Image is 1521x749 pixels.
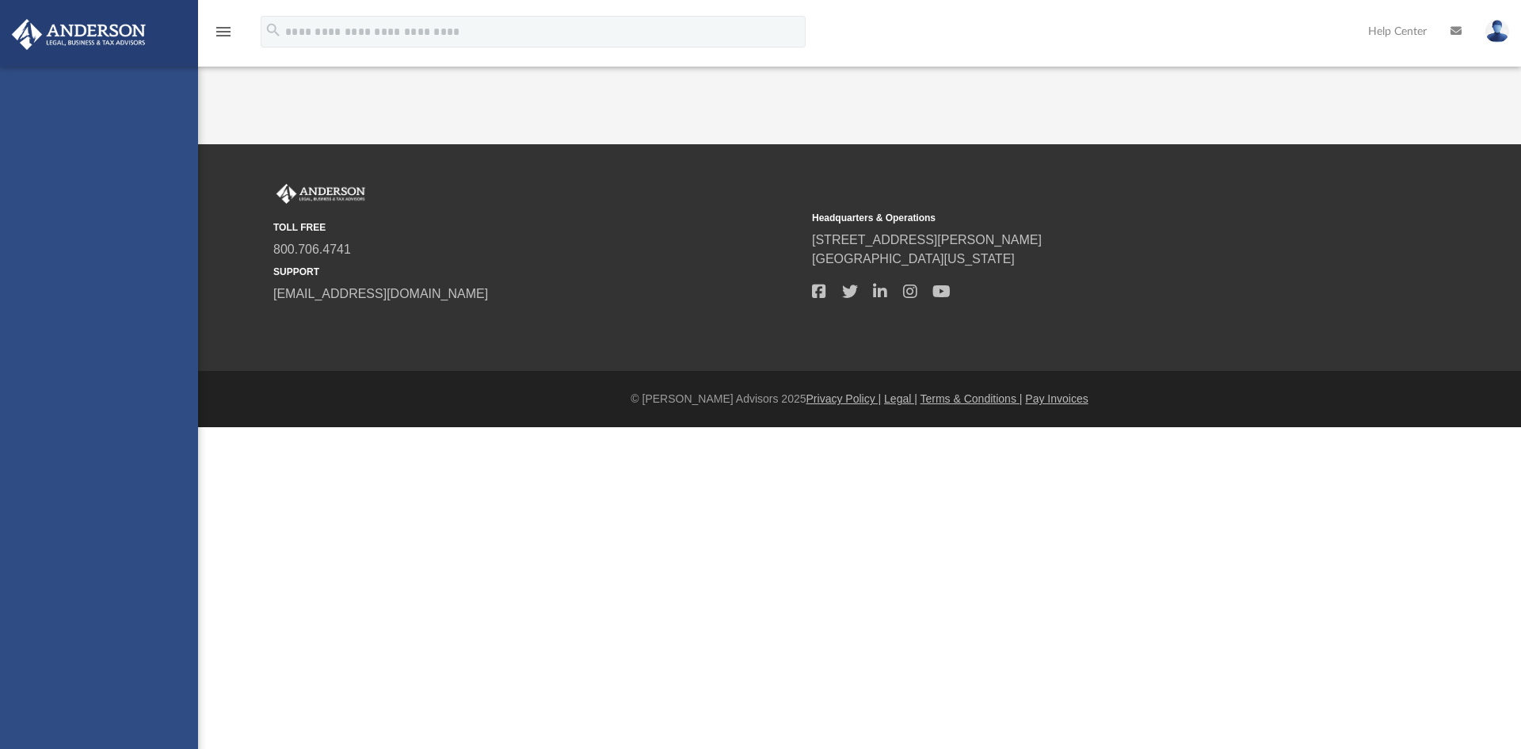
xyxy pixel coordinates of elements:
small: SUPPORT [273,265,801,279]
img: Anderson Advisors Platinum Portal [273,184,368,204]
i: menu [214,22,233,41]
img: Anderson Advisors Platinum Portal [7,19,151,50]
small: Headquarters & Operations [812,211,1340,225]
a: menu [214,30,233,41]
img: User Pic [1485,20,1509,43]
a: Pay Invoices [1025,392,1088,405]
a: Terms & Conditions | [921,392,1023,405]
i: search [265,21,282,39]
a: [GEOGRAPHIC_DATA][US_STATE] [812,252,1015,266]
a: Legal | [884,392,917,405]
a: 800.706.4741 [273,243,351,256]
a: Privacy Policy | [806,392,882,405]
a: [STREET_ADDRESS][PERSON_NAME] [812,233,1042,246]
small: TOLL FREE [273,220,801,235]
div: © [PERSON_NAME] Advisors 2025 [198,391,1521,407]
a: [EMAIL_ADDRESS][DOMAIN_NAME] [273,287,488,300]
